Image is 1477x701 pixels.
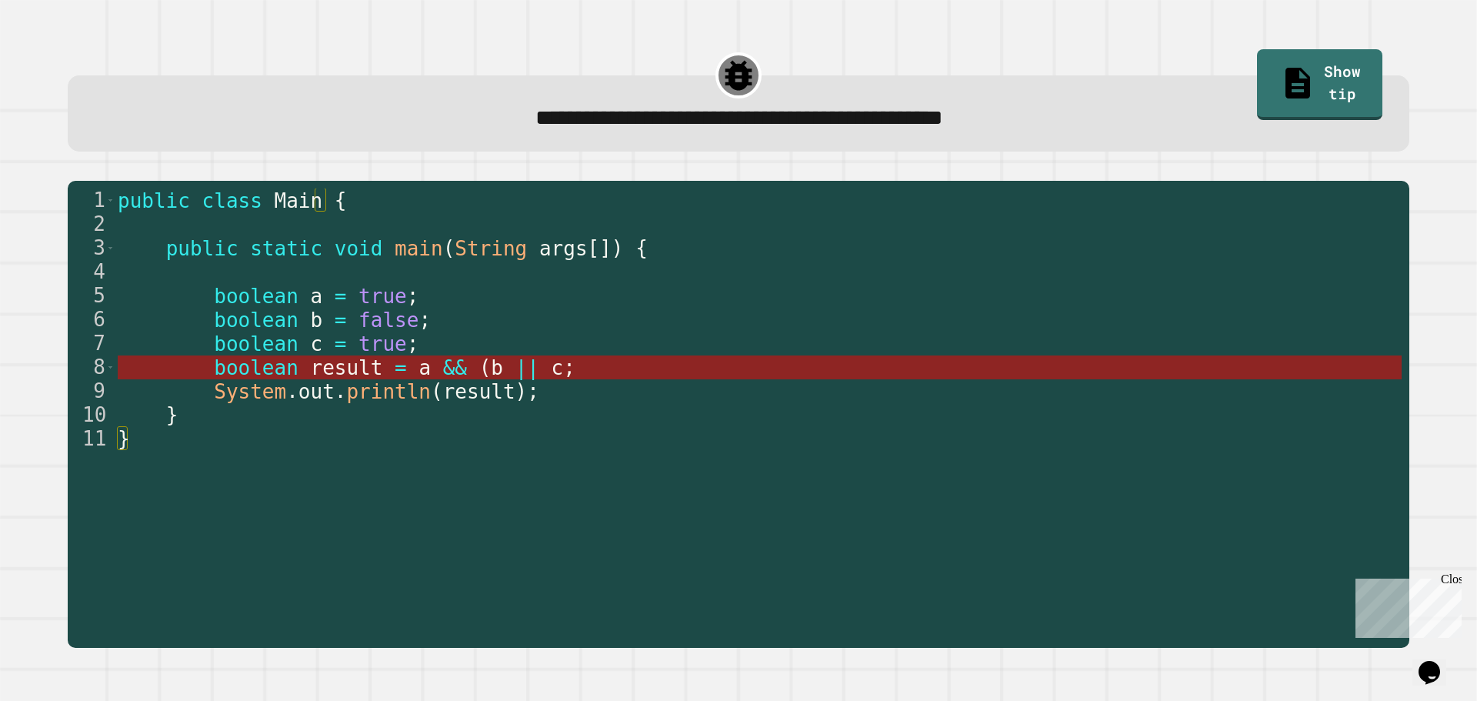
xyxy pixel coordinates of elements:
[214,356,298,379] span: boolean
[395,356,407,379] span: =
[443,356,467,379] span: &&
[455,237,528,260] span: String
[68,284,115,308] div: 5
[311,309,323,332] span: b
[311,285,323,308] span: a
[202,189,262,212] span: class
[214,285,298,308] span: boolean
[68,427,115,451] div: 11
[1257,49,1382,120] a: Show tip
[214,332,298,356] span: boolean
[335,309,347,332] span: =
[214,309,298,332] span: boolean
[6,6,106,98] div: Chat with us now!Close
[68,356,115,379] div: 8
[515,356,539,379] span: ||
[106,189,115,212] span: Toggle code folding, rows 1 through 11
[335,237,383,260] span: void
[275,189,323,212] span: Main
[552,356,564,379] span: c
[68,403,115,427] div: 10
[118,189,190,212] span: public
[166,237,238,260] span: public
[335,332,347,356] span: =
[106,356,115,379] span: Toggle code folding, row 8
[358,309,418,332] span: false
[1412,639,1462,686] iframe: chat widget
[68,379,115,403] div: 9
[214,380,286,403] span: System
[68,236,115,260] div: 3
[358,285,407,308] span: true
[539,237,588,260] span: args
[311,332,323,356] span: c
[68,212,115,236] div: 2
[335,285,347,308] span: =
[250,237,322,260] span: static
[358,332,407,356] span: true
[68,260,115,284] div: 4
[68,332,115,356] div: 7
[106,236,115,260] span: Toggle code folding, rows 3 through 10
[298,380,335,403] span: out
[443,380,515,403] span: result
[68,189,115,212] div: 1
[395,237,443,260] span: main
[491,356,503,379] span: b
[347,380,432,403] span: println
[1349,572,1462,638] iframe: chat widget
[311,356,383,379] span: result
[68,308,115,332] div: 6
[419,356,432,379] span: a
